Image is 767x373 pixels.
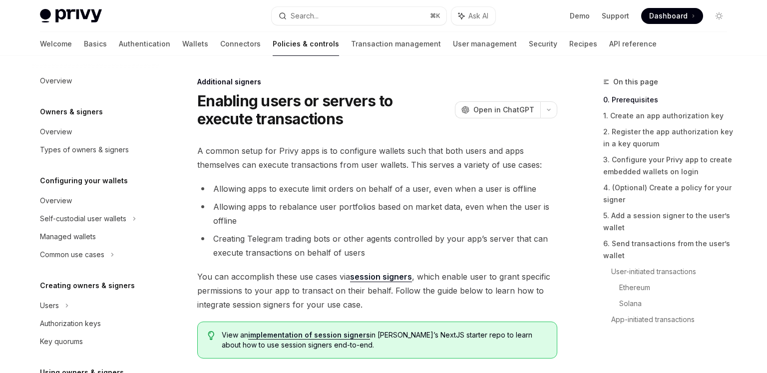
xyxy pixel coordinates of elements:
a: Solana [619,296,735,312]
a: 6. Send transactions from the user’s wallet [603,236,735,264]
a: 1. Create an app authorization key [603,108,735,124]
span: Dashboard [649,11,688,21]
div: Overview [40,195,72,207]
span: You can accomplish these use cases via , which enable user to grant specific permissions to your ... [197,270,557,312]
div: Managed wallets [40,231,96,243]
a: session signers [350,272,412,282]
h1: Enabling users or servers to execute transactions [197,92,451,128]
div: Users [40,300,59,312]
span: Ask AI [468,11,488,21]
a: Managed wallets [32,228,160,246]
li: Creating Telegram trading bots or other agents controlled by your app’s server that can execute t... [197,232,557,260]
button: Toggle dark mode [711,8,727,24]
div: Key quorums [40,336,83,348]
li: Allowing apps to execute limit orders on behalf of a user, even when a user is offline [197,182,557,196]
a: implementation of session signers [248,331,370,340]
a: User-initiated transactions [611,264,735,280]
div: Common use cases [40,249,104,261]
a: Policies & controls [273,32,339,56]
a: Authentication [119,32,170,56]
button: Ask AI [451,7,495,25]
span: View an in [PERSON_NAME]’s NextJS starter repo to learn about how to use session signers end-to-end. [222,330,547,350]
a: Overview [32,123,160,141]
a: Wallets [182,32,208,56]
a: Demo [570,11,590,21]
a: Dashboard [641,8,703,24]
a: 2. Register the app authorization key in a key quorum [603,124,735,152]
a: 0. Prerequisites [603,92,735,108]
div: Authorization keys [40,318,101,330]
a: Key quorums [32,333,160,351]
div: Types of owners & signers [40,144,129,156]
a: User management [453,32,517,56]
svg: Tip [208,331,215,340]
button: Search...⌘K [272,7,446,25]
a: App-initiated transactions [611,312,735,328]
a: Overview [32,72,160,90]
a: Support [602,11,629,21]
a: 3. Configure your Privy app to create embedded wallets on login [603,152,735,180]
a: Security [529,32,557,56]
img: light logo [40,9,102,23]
a: Connectors [220,32,261,56]
span: ⌘ K [430,12,440,20]
li: Allowing apps to rebalance user portfolios based on market data, even when the user is offline [197,200,557,228]
div: Overview [40,126,72,138]
a: Authorization keys [32,315,160,333]
h5: Creating owners & signers [40,280,135,292]
div: Search... [291,10,319,22]
a: API reference [609,32,657,56]
a: Recipes [569,32,597,56]
a: Welcome [40,32,72,56]
h5: Configuring your wallets [40,175,128,187]
a: Ethereum [619,280,735,296]
a: Basics [84,32,107,56]
a: Transaction management [351,32,441,56]
a: Overview [32,192,160,210]
span: On this page [613,76,658,88]
span: Open in ChatGPT [473,105,534,115]
button: Open in ChatGPT [455,101,540,118]
a: Types of owners & signers [32,141,160,159]
div: Additional signers [197,77,557,87]
div: Self-custodial user wallets [40,213,126,225]
a: 5. Add a session signer to the user’s wallet [603,208,735,236]
h5: Owners & signers [40,106,103,118]
div: Overview [40,75,72,87]
a: 4. (Optional) Create a policy for your signer [603,180,735,208]
span: A common setup for Privy apps is to configure wallets such that both users and apps themselves ca... [197,144,557,172]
